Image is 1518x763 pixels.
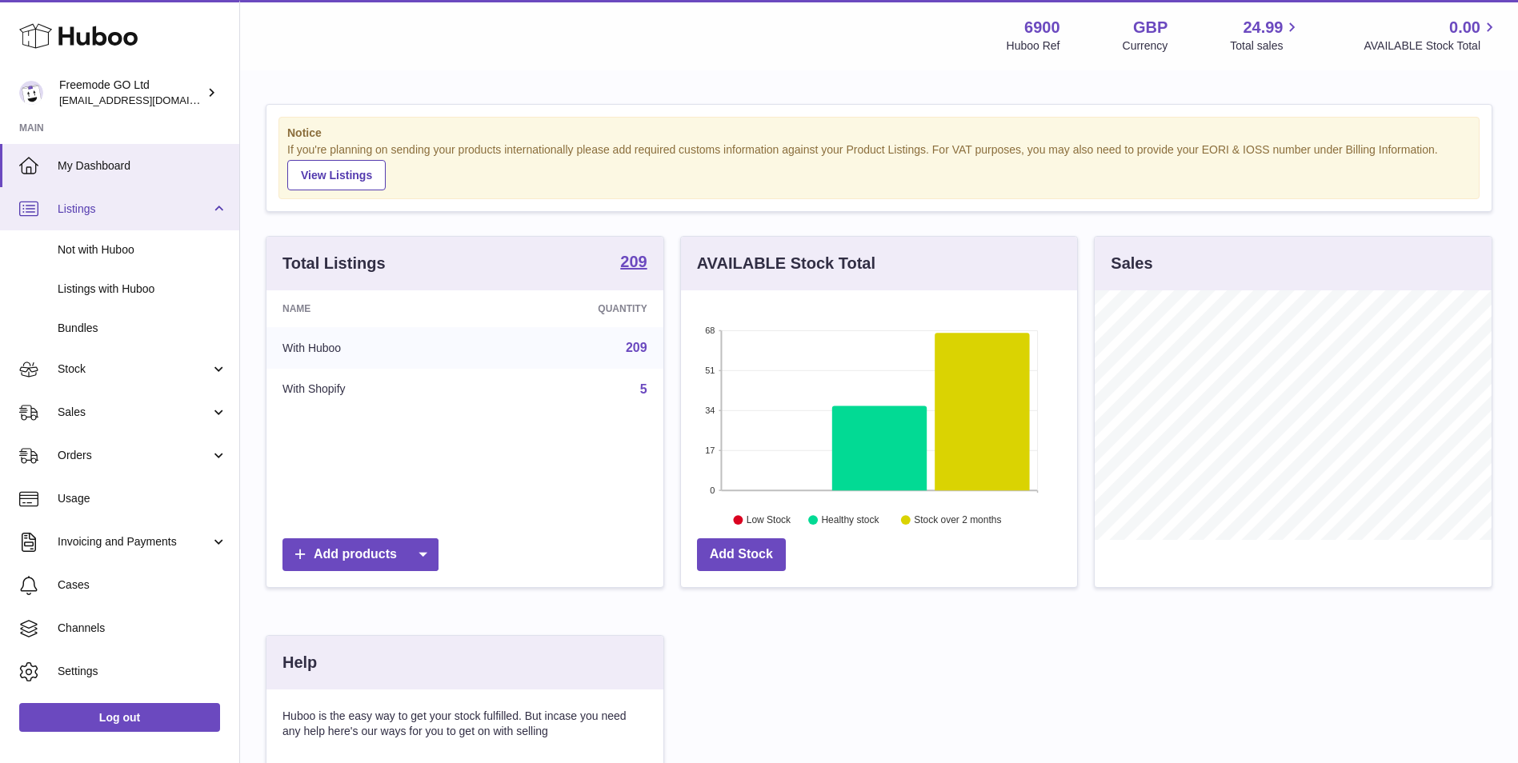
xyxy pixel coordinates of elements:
td: With Shopify [266,369,480,410]
div: Huboo Ref [1007,38,1060,54]
strong: GBP [1133,17,1168,38]
p: Huboo is the easy way to get your stock fulfilled. But incase you need any help here's our ways f... [282,709,647,739]
a: Log out [19,703,220,732]
div: Currency [1123,38,1168,54]
text: 17 [705,445,715,455]
div: Freemode GO Ltd [59,78,203,108]
th: Quantity [480,290,663,327]
img: internalAdmin-6900@internal.huboo.com [19,81,43,105]
text: Healthy stock [821,514,879,525]
span: My Dashboard [58,158,227,174]
a: 5 [640,382,647,396]
span: Not with Huboo [58,242,227,258]
td: With Huboo [266,327,480,369]
span: Usage [58,491,227,506]
span: 0.00 [1449,17,1480,38]
a: Add Stock [697,538,786,571]
strong: 209 [620,254,647,270]
text: Stock over 2 months [914,514,1001,525]
span: [EMAIL_ADDRESS][DOMAIN_NAME] [59,94,235,106]
text: 51 [705,366,715,375]
h3: AVAILABLE Stock Total [697,253,875,274]
text: 68 [705,326,715,335]
text: 0 [710,485,715,495]
span: Sales [58,405,210,420]
a: 209 [626,341,647,354]
a: 209 [620,254,647,273]
text: 34 [705,405,715,415]
span: Invoicing and Payments [58,534,210,549]
span: Listings [58,202,210,217]
a: 0.00 AVAILABLE Stock Total [1364,17,1499,54]
a: View Listings [287,160,386,190]
span: Bundles [58,321,227,336]
span: Orders [58,448,210,463]
span: Cases [58,577,227,593]
text: Low Stock [747,514,791,525]
span: Stock [58,362,210,377]
h3: Sales [1111,253,1152,274]
th: Name [266,290,480,327]
span: Channels [58,621,227,636]
h3: Help [282,652,317,673]
strong: Notice [287,126,1471,141]
span: Total sales [1230,38,1301,54]
h3: Total Listings [282,253,386,274]
span: Listings with Huboo [58,282,227,297]
div: If you're planning on sending your products internationally please add required customs informati... [287,142,1471,190]
span: 24.99 [1243,17,1283,38]
span: AVAILABLE Stock Total [1364,38,1499,54]
a: Add products [282,538,439,571]
strong: 6900 [1024,17,1060,38]
a: 24.99 Total sales [1230,17,1301,54]
span: Settings [58,664,227,679]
